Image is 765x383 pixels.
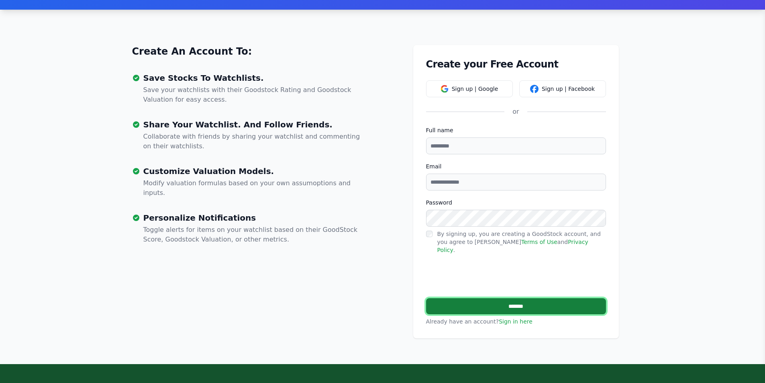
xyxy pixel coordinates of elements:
[143,121,367,129] h3: Share Your Watchlist. And Follow Friends.
[143,132,367,151] p: Collaborate with friends by sharing your watchlist and commenting on their watchlists.
[426,80,513,97] button: Sign up | Google
[143,167,367,175] h3: Customize Valuation Models.
[132,45,252,58] a: Create An Account To:
[426,262,548,293] iframe: reCAPTCHA
[426,162,606,170] label: Email
[426,317,606,326] p: Already have an account?
[143,85,367,104] p: Save your watchlists with their Goodstock Rating and Goodstock Valuation for easy access.
[426,199,606,207] label: Password
[437,231,601,253] label: By signing up, you are creating a GoodStock account, and you agree to [PERSON_NAME] and .
[521,239,557,245] a: Terms of Use
[143,74,367,82] h3: Save Stocks To Watchlists.
[143,214,367,222] h3: Personalize Notifications
[143,225,367,244] p: Toggle alerts for items on your watchlist based on their GoodStock Score, Goodstock Valuation, or...
[519,80,606,97] button: Sign up | Facebook
[504,107,527,117] div: or
[426,126,606,134] label: Full name
[426,58,606,71] h1: Create your Free Account
[143,178,367,198] p: Modify valuation formulas based on your own assumoptions and inputs.
[499,318,532,325] a: Sign in here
